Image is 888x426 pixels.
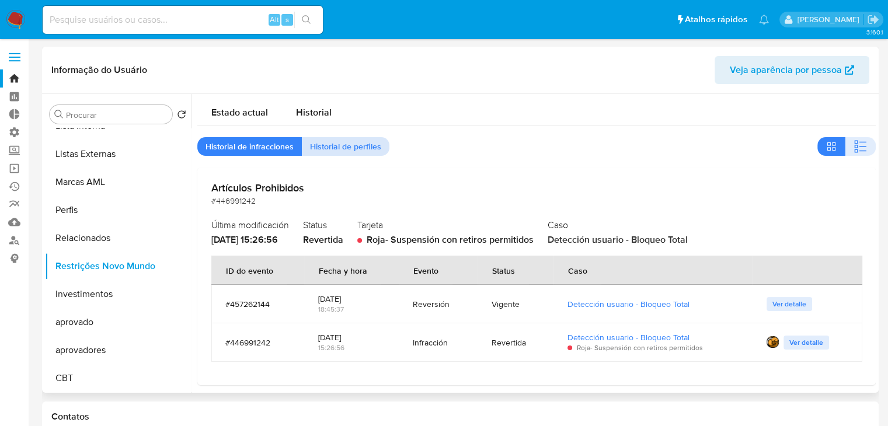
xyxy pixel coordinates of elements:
[45,252,191,280] button: Restrições Novo Mundo
[51,411,869,422] h1: Contatos
[45,280,191,308] button: Investimentos
[51,64,147,76] h1: Informação do Usuário
[867,13,879,26] a: Sair
[730,56,842,84] span: Veja aparência por pessoa
[43,12,323,27] input: Pesquise usuários ou casos...
[45,140,191,168] button: Listas Externas
[270,14,279,25] span: Alt
[715,56,869,84] button: Veja aparência por pessoa
[759,15,769,25] a: Notificações
[45,364,191,392] button: CBT
[54,110,64,119] button: Procurar
[797,14,863,25] p: matias.logusso@mercadopago.com.br
[45,224,191,252] button: Relacionados
[294,12,318,28] button: search-icon
[177,110,186,123] button: Retornar ao pedido padrão
[66,110,168,120] input: Procurar
[45,308,191,336] button: aprovado
[45,336,191,364] button: aprovadores
[685,13,747,26] span: Atalhos rápidos
[285,14,289,25] span: s
[45,168,191,196] button: Marcas AML
[45,196,191,224] button: Perfis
